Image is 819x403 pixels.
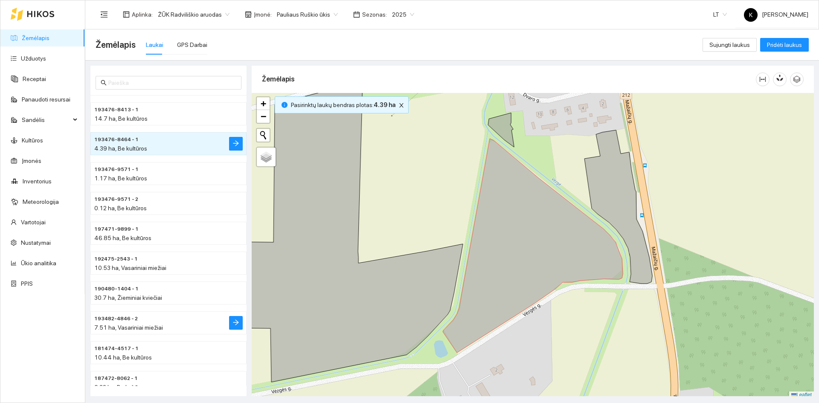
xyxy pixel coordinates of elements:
[257,129,270,142] button: Initiate a new search
[94,205,147,212] span: 0.12 ha, Be kultūros
[94,264,166,271] span: 10.53 ha, Vasariniai miežiai
[709,40,750,49] span: Sujungti laukus
[94,136,139,144] span: 193476-8464 - 1
[261,111,266,122] span: −
[108,78,236,87] input: Paieška
[703,41,757,48] a: Sujungti laukus
[232,140,239,148] span: arrow-right
[245,11,252,18] span: shop
[396,100,407,110] button: close
[21,280,33,287] a: PPIS
[94,384,146,391] span: 6.32 ha, Be kultūros
[291,100,395,110] span: Pasirinktų laukų bendras plotas :
[22,157,41,164] a: Įmonės
[100,11,108,18] span: menu-fold
[94,165,139,174] span: 193476-9571 - 1
[353,11,360,18] span: calendar
[257,97,270,110] a: Zoom in
[756,76,769,83] span: column-width
[23,178,52,185] a: Inventorius
[362,10,387,19] span: Sezonas :
[791,392,812,398] a: Leaflet
[749,8,752,22] span: K
[22,35,49,41] a: Žemėlapis
[94,294,162,301] span: 30.7 ha, Žieminiai kviečiai
[177,40,207,49] div: GPS Darbai
[96,38,136,52] span: Žemėlapis
[94,225,139,233] span: 197471-9899 - 1
[277,8,338,21] span: Pauliaus Ruškio ūkis
[756,72,770,86] button: column-width
[229,316,243,330] button: arrow-right
[261,98,266,109] span: +
[94,235,151,241] span: 46.85 ha, Be kultūros
[21,239,51,246] a: Nustatymai
[21,260,56,267] a: Ūkio analitika
[94,285,139,293] span: 190480-1404 - 1
[94,175,147,182] span: 1.17 ha, Be kultūros
[94,106,139,114] span: 193476-8413 - 1
[257,110,270,123] a: Zoom out
[229,137,243,151] button: arrow-right
[22,96,70,103] a: Panaudoti resursai
[703,38,757,52] button: Sujungti laukus
[146,40,163,49] div: Laukai
[94,374,138,383] span: 187472-8062 - 1
[374,101,395,108] b: 4.39 ha
[94,354,152,361] span: 10.44 ha, Be kultūros
[94,115,148,122] span: 14.7 ha, Be kultūros
[262,67,756,91] div: Žemėlapis
[397,102,406,108] span: close
[123,11,130,18] span: layout
[94,315,138,323] span: 193482-4846 - 2
[23,75,46,82] a: Receptai
[21,55,46,62] a: Užduotys
[254,10,272,19] span: Įmonė :
[767,40,802,49] span: Pridėti laukus
[392,8,414,21] span: 2025
[94,324,163,331] span: 7.51 ha, Vasariniai miežiai
[96,6,113,23] button: menu-fold
[282,102,288,108] span: info-circle
[22,111,70,128] span: Sandėlis
[94,345,139,353] span: 181474-4517 - 1
[158,8,229,21] span: ŽŪK Radviliškio aruodas
[744,11,808,18] span: [PERSON_NAME]
[257,148,276,166] a: Layers
[132,10,153,19] span: Aplinka :
[23,198,59,205] a: Meteorologija
[760,38,809,52] button: Pridėti laukus
[94,145,147,152] span: 4.39 ha, Be kultūros
[94,195,138,203] span: 193476-9571 - 2
[21,219,46,226] a: Vartotojai
[760,41,809,48] a: Pridėti laukus
[101,80,107,86] span: search
[22,137,43,144] a: Kultūros
[713,8,727,21] span: LT
[232,319,239,327] span: arrow-right
[94,255,138,263] span: 192475-2543 - 1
